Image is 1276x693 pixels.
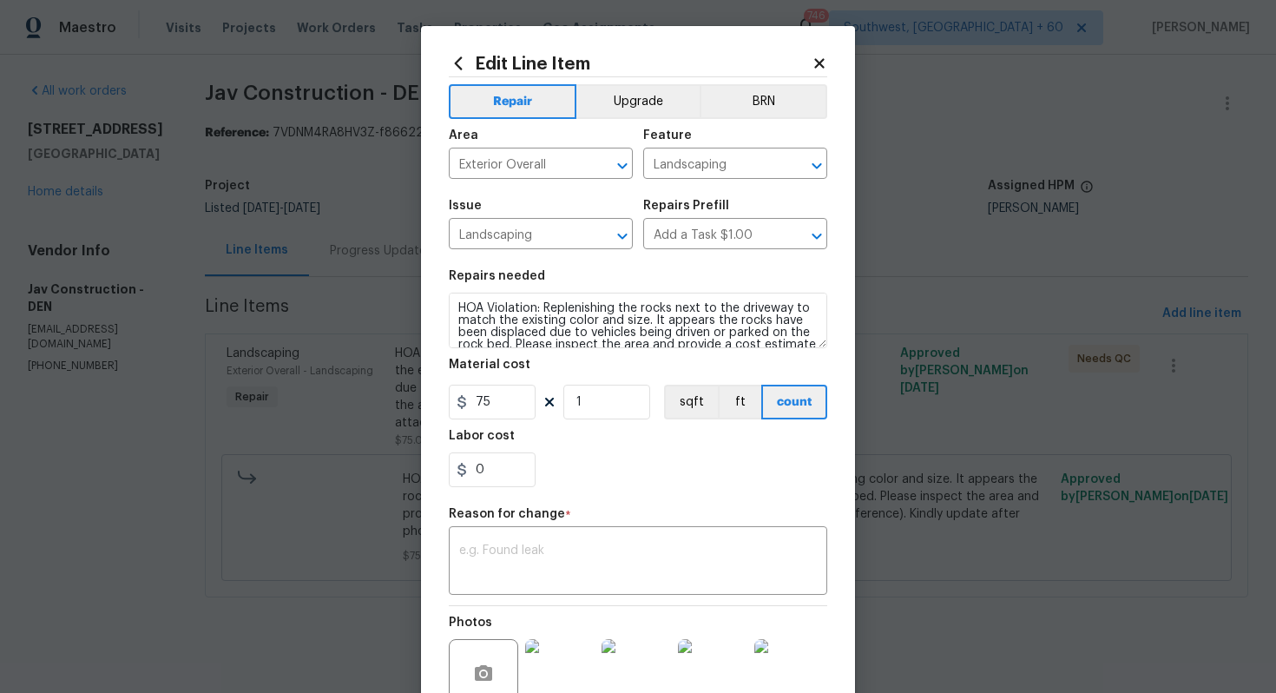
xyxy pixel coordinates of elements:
[664,385,718,419] button: sqft
[718,385,761,419] button: ft
[761,385,827,419] button: count
[449,54,812,73] h2: Edit Line Item
[643,129,692,142] h5: Feature
[449,359,530,371] h5: Material cost
[610,154,635,178] button: Open
[576,84,700,119] button: Upgrade
[449,129,478,142] h5: Area
[449,430,515,442] h5: Labor cost
[449,293,827,348] textarea: HOA Violation: Replenishing the rocks next to the driveway to match the existing color and size. ...
[449,508,565,520] h5: Reason for change
[610,224,635,248] button: Open
[449,84,576,119] button: Repair
[449,200,482,212] h5: Issue
[805,154,829,178] button: Open
[805,224,829,248] button: Open
[449,270,545,282] h5: Repairs needed
[643,200,729,212] h5: Repairs Prefill
[700,84,827,119] button: BRN
[449,617,492,629] h5: Photos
